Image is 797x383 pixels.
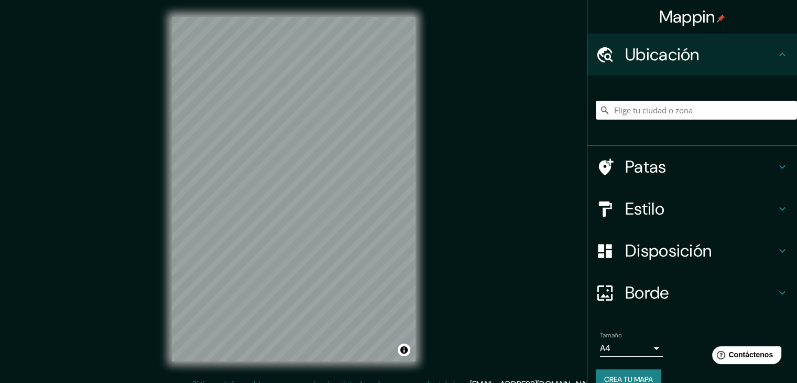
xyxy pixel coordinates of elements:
div: A4 [600,340,663,357]
font: Borde [625,282,669,304]
div: Estilo [587,188,797,230]
button: Activar o desactivar atribución [398,344,410,356]
font: Estilo [625,198,664,220]
iframe: Lanzador de widgets de ayuda [704,342,785,371]
input: Elige tu ciudad o zona [596,101,797,120]
font: Patas [625,156,667,178]
img: pin-icon.png [717,14,725,23]
font: A4 [600,343,610,354]
font: Mappin [659,6,715,28]
font: Ubicación [625,44,700,66]
div: Borde [587,272,797,314]
div: Disposición [587,230,797,272]
font: Disposición [625,240,712,262]
div: Patas [587,146,797,188]
div: Ubicación [587,34,797,76]
canvas: Mapa [172,17,416,361]
font: Tamaño [600,331,621,339]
